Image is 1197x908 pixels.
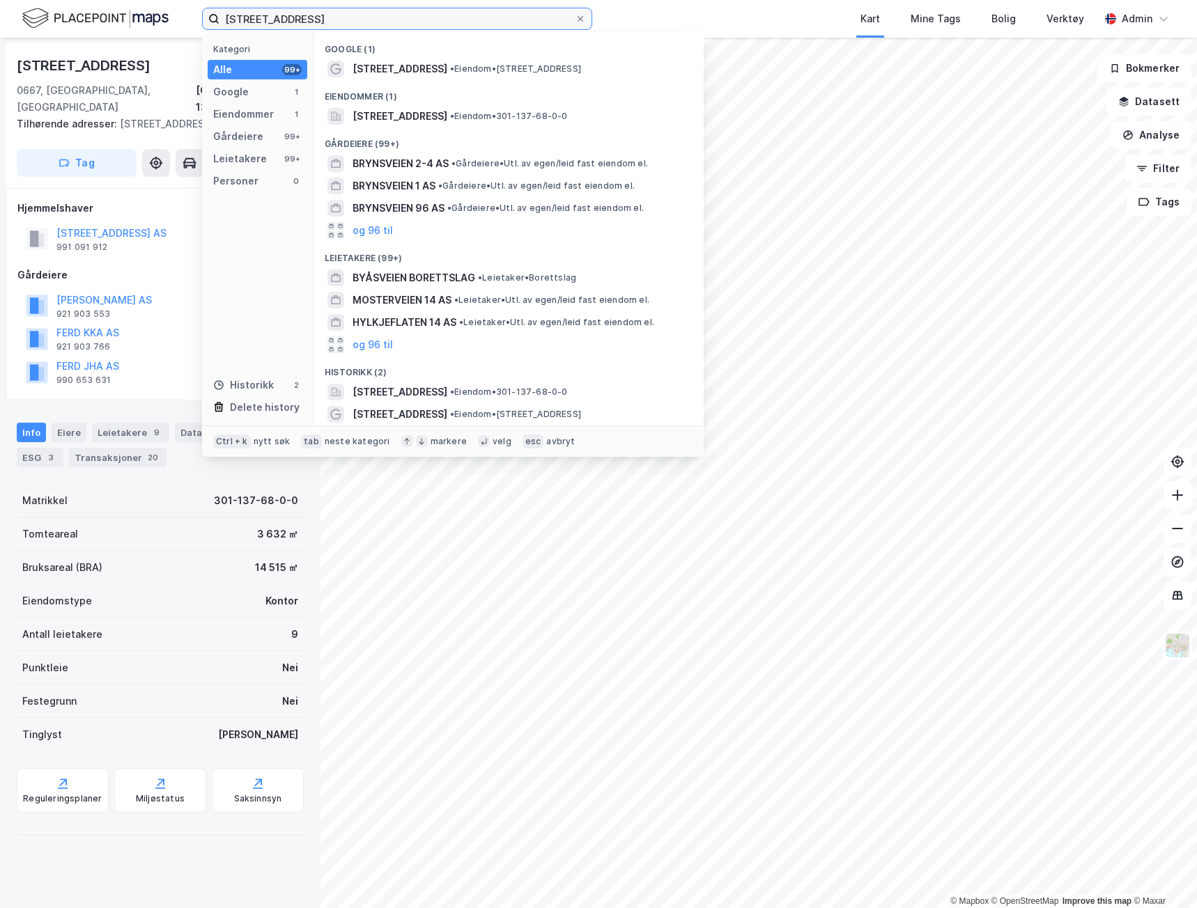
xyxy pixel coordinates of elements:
[56,308,110,320] div: 921 903 553
[454,295,649,306] span: Leietaker • Utl. av egen/leid fast eiendom el.
[438,180,635,191] span: Gårdeiere • Utl. av egen/leid fast eiendom el.
[22,559,102,576] div: Bruksareal (BRA)
[213,44,307,54] div: Kategori
[450,409,454,419] span: •
[17,149,137,177] button: Tag
[291,86,302,97] div: 1
[257,526,298,542] div: 3 632 ㎡
[17,448,63,467] div: ESG
[454,295,458,305] span: •
[219,8,575,29] input: Søk på adresse, matrikkel, gårdeiere, leietakere eller personer
[450,409,581,420] span: Eiendom • [STREET_ADDRESS]
[255,559,298,576] div: 14 515 ㎡
[213,173,258,189] div: Personer
[22,593,92,609] div: Eiendomstype
[314,242,704,267] div: Leietakere (99+)
[22,693,77,710] div: Festegrunn
[314,80,704,105] div: Eiendommer (1)
[22,492,68,509] div: Matrikkel
[478,272,482,283] span: •
[23,793,102,804] div: Reguleringsplaner
[136,793,185,804] div: Miljøstatus
[213,106,274,123] div: Eiendommer
[314,356,704,381] div: Historikk (2)
[213,128,263,145] div: Gårdeiere
[17,116,293,132] div: [STREET_ADDRESS]
[353,406,447,423] span: [STREET_ADDRESS]
[213,377,274,393] div: Historikk
[22,726,62,743] div: Tinglyst
[1106,88,1191,116] button: Datasett
[291,109,302,120] div: 1
[17,54,153,77] div: [STREET_ADDRESS]
[22,626,102,643] div: Antall leietakere
[22,526,78,542] div: Tomteareal
[17,267,303,283] div: Gårdeiere
[56,242,107,253] div: 991 091 912
[196,82,304,116] div: [GEOGRAPHIC_DATA], 137/68
[1063,896,1132,906] a: Improve this map
[438,180,442,191] span: •
[291,626,298,643] div: 9
[314,127,704,152] div: Gårdeiere (99+)
[450,386,454,397] span: •
[478,272,576,283] span: Leietaker • Borettslag
[218,726,298,743] div: [PERSON_NAME]
[213,84,249,100] div: Google
[1111,121,1191,149] button: Analyse
[213,61,232,78] div: Alle
[353,384,447,400] span: [STREET_ADDRESS]
[353,108,447,125] span: [STREET_ADDRESS]
[213,435,251,448] div: Ctrl + k
[92,423,169,442] div: Leietakere
[459,317,463,327] span: •
[450,386,568,398] span: Eiendom • 301-137-68-0-0
[150,425,164,439] div: 9
[523,435,544,448] div: esc
[22,6,169,31] img: logo.f888ab2527a4732fd821a326f86c7f29.svg
[52,423,86,442] div: Eiere
[353,61,447,77] span: [STREET_ADDRESS]
[282,131,302,142] div: 99+
[291,379,302,391] div: 2
[450,63,454,74] span: •
[1047,10,1084,27] div: Verktøy
[1125,155,1191,182] button: Filter
[282,153,302,164] div: 99+
[450,63,581,75] span: Eiendom • [STREET_ADDRESS]
[1127,841,1197,908] div: Kontrollprogram for chat
[17,423,46,442] div: Info
[44,451,58,464] div: 3
[282,659,298,676] div: Nei
[353,155,449,172] span: BRYNSVEIEN 2-4 AS
[353,200,445,217] span: BRYNSVEIEN 96 AS
[17,82,196,116] div: 0667, [GEOGRAPHIC_DATA], [GEOGRAPHIC_DATA]
[353,336,393,353] button: og 96 til
[145,451,161,464] div: 20
[450,111,454,121] span: •
[17,200,303,217] div: Hjemmelshaver
[1127,188,1191,216] button: Tags
[1097,54,1191,82] button: Bokmerker
[353,269,475,286] span: BYÅSVEIEN BORETTSLAG
[447,203,451,213] span: •
[214,492,298,509] div: 301-137-68-0-0
[459,317,654,328] span: Leietaker • Utl. av egen/leid fast eiendom el.
[314,33,704,58] div: Google (1)
[493,436,511,447] div: velg
[56,341,110,352] div: 921 903 766
[451,158,456,169] span: •
[56,375,111,386] div: 990 653 631
[546,436,575,447] div: avbryt
[69,448,167,467] div: Transaksjoner
[991,896,1059,906] a: OpenStreetMap
[282,64,302,75] div: 99+
[353,292,451,308] span: MOSTERVEIEN 14 AS
[175,423,245,442] div: Datasett
[353,222,393,239] button: og 96 til
[353,178,435,194] span: BRYNSVEIEN 1 AS
[1122,10,1152,27] div: Admin
[1127,841,1197,908] iframe: Chat Widget
[353,314,456,331] span: HYLKJEFLATEN 14 AS
[230,399,300,416] div: Delete history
